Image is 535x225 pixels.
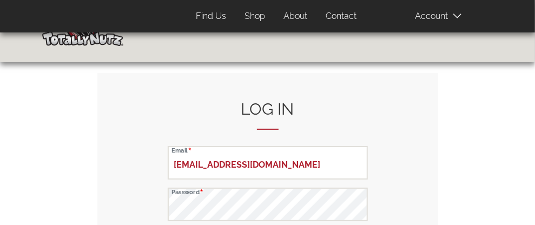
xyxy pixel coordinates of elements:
[168,146,368,180] input: Email
[276,6,316,27] a: About
[237,6,274,27] a: Shop
[318,6,365,27] a: Contact
[188,6,235,27] a: Find Us
[168,100,368,130] h2: Log in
